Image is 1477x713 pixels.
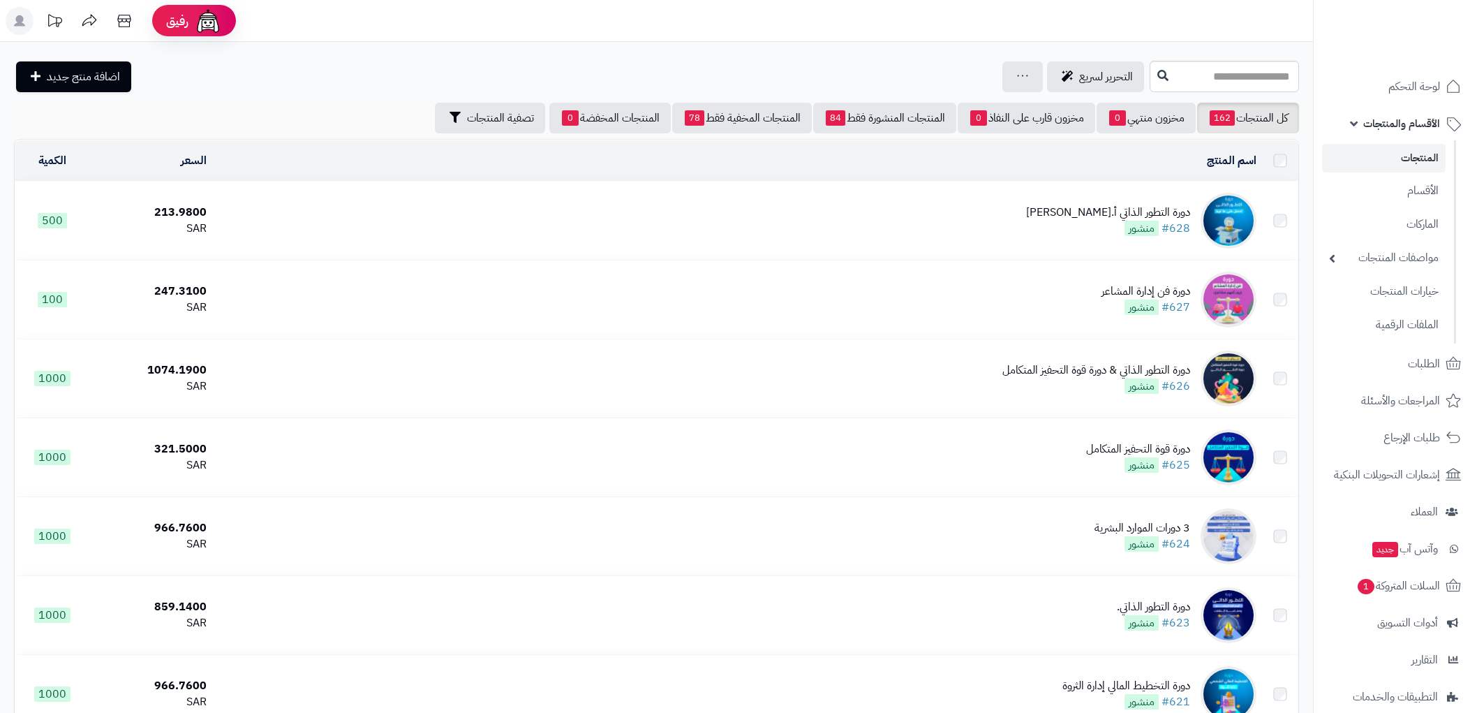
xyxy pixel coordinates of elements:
[95,694,206,710] div: SAR
[181,152,207,169] a: السعر
[95,205,206,221] div: 213.9800
[1322,347,1469,381] a: الطلبات
[813,103,956,133] a: المنتجات المنشورة فقط84
[1201,508,1256,564] img: 3 دورات الموارد البشرية
[38,292,67,307] span: 100
[1161,693,1190,710] a: #621
[1161,378,1190,395] a: #626
[685,110,704,126] span: 78
[1161,615,1190,631] a: #623
[1411,650,1438,670] span: التقارير
[1322,243,1446,273] a: مواصفات المنتجات
[826,110,845,126] span: 84
[1161,299,1190,316] a: #627
[672,103,812,133] a: المنتجات المخفية فقط78
[1363,114,1440,133] span: الأقسام والمنتجات
[34,529,70,544] span: 1000
[1377,613,1438,633] span: أدوات التسويق
[1322,643,1469,677] a: التقارير
[47,68,120,85] span: اضافة منتج جديد
[1358,579,1374,594] span: 1
[166,13,188,29] span: رفيق
[1201,429,1256,485] img: دورة قوة التحفيز المتكامل
[1353,687,1438,707] span: التطبيقات والخدمات
[1109,110,1126,126] span: 0
[1322,210,1446,240] a: الماركات
[95,221,206,237] div: SAR
[38,152,66,169] a: الكمية
[1062,678,1190,694] div: دورة التخطيط المالي إدارة الثروة
[1201,193,1256,249] img: دورة التطور الذاتي أ.فهد بن مسلم
[34,371,70,386] span: 1000
[95,520,206,536] div: 966.7600
[95,441,206,457] div: 321.5000
[1125,300,1159,315] span: منشور
[95,362,206,378] div: 1074.1900
[1356,576,1440,596] span: السلات المتروكة
[1161,536,1190,552] a: #624
[1161,457,1190,473] a: #625
[1201,351,1256,406] img: دورة التطور الذاتي & دورة قوة التحفيز المتكامل
[1197,103,1299,133] a: كل المنتجات162
[1125,536,1159,552] span: منشور
[562,110,579,126] span: 0
[1383,428,1440,448] span: طلبات الإرجاع
[1322,495,1469,529] a: العملاء
[1322,606,1469,640] a: أدوات التسويق
[1372,542,1398,557] span: جديد
[1322,144,1446,172] a: المنتجات
[1125,457,1159,473] span: منشور
[1371,539,1438,559] span: وآتس آب
[37,7,72,38] a: تحديثات المنصة
[1125,221,1159,236] span: منشور
[1094,520,1190,536] div: 3 دورات الموارد البشرية
[1047,61,1144,92] a: التحرير لسريع
[1201,272,1256,328] img: دورة فن إدارة المشاعر
[1334,465,1440,485] span: إشعارات التحويلات البنكية
[958,103,1095,133] a: مخزون قارب على النفاذ0
[1125,615,1159,631] span: منشور
[95,457,206,473] div: SAR
[1101,284,1190,300] div: دورة فن إدارة المشاعر
[1411,502,1438,522] span: العملاء
[1086,441,1190,457] div: دورة قوة التحفيز المتكامل
[1361,391,1440,411] span: المراجعات والأسئلة
[1079,68,1133,85] span: التحرير لسريع
[1117,599,1190,615] div: دورة التطور الذاتي.
[1201,587,1256,643] img: دورة التطور الذاتي.
[467,110,534,126] span: تصفية المنتجات
[1322,277,1446,307] a: خيارات المنتجات
[1382,38,1464,67] img: logo-2.png
[95,599,206,615] div: 859.1400
[1388,77,1440,96] span: لوحة التحكم
[1161,220,1190,237] a: #628
[34,608,70,623] span: 1000
[95,615,206,631] div: SAR
[95,678,206,694] div: 966.7600
[1097,103,1196,133] a: مخزون منتهي0
[1322,176,1446,206] a: الأقسام
[95,300,206,316] div: SAR
[435,103,545,133] button: تصفية المنتجات
[1322,310,1446,340] a: الملفات الرقمية
[1322,421,1469,455] a: طلبات الإرجاع
[1322,384,1469,418] a: المراجعات والأسئلة
[34,450,70,465] span: 1000
[95,284,206,300] div: 247.3100
[1210,110,1235,126] span: 162
[970,110,987,126] span: 0
[34,686,70,702] span: 1000
[1207,152,1256,169] a: اسم المنتج
[1322,532,1469,566] a: وآتس آبجديد
[1125,378,1159,394] span: منشور
[1026,205,1190,221] div: دورة التطور الذاتي أ.[PERSON_NAME]
[1408,354,1440,374] span: الطلبات
[1322,70,1469,103] a: لوحة التحكم
[1322,458,1469,492] a: إشعارات التحويلات البنكية
[1125,694,1159,710] span: منشور
[1322,569,1469,603] a: السلات المتروكة1
[95,378,206,395] div: SAR
[16,61,131,92] a: اضافة منتج جديد
[194,7,222,35] img: ai-face.png
[95,536,206,552] div: SAR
